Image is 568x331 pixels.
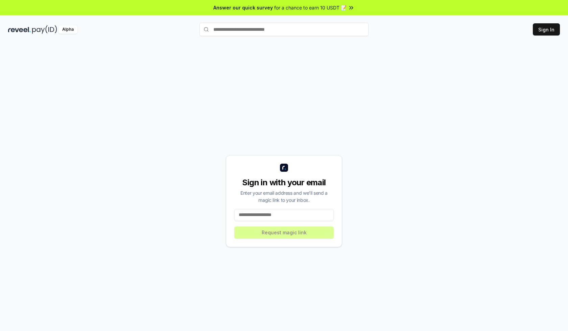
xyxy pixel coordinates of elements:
[234,189,334,204] div: Enter your email address and we’ll send a magic link to your inbox.
[533,23,560,36] button: Sign In
[280,164,288,172] img: logo_small
[274,4,347,11] span: for a chance to earn 10 USDT 📝
[8,25,31,34] img: reveel_dark
[32,25,57,34] img: pay_id
[213,4,273,11] span: Answer our quick survey
[234,177,334,188] div: Sign in with your email
[58,25,77,34] div: Alpha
